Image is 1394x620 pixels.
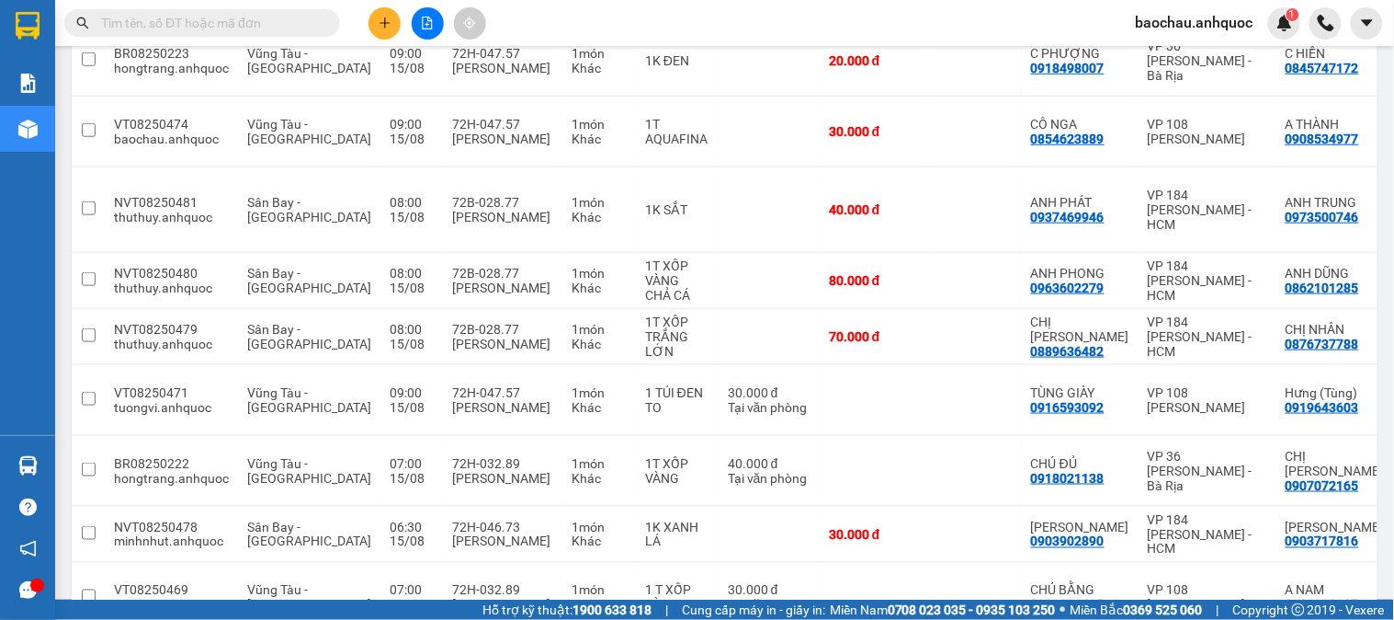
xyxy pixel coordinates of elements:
span: Vũng Tàu - [GEOGRAPHIC_DATA] [247,583,371,613]
div: 15/08 [390,598,434,613]
div: 80.000 đ [829,273,921,288]
div: 0854623889 [1031,132,1105,146]
div: 30.000 đ [728,583,810,598]
div: 0845747172 [1286,61,1359,75]
div: 72H-046.73 [452,520,553,534]
div: A NAM [1286,583,1384,598]
div: 1T XỐP VÀNG [645,456,709,486]
strong: 0708 023 035 - 0935 103 250 [888,603,1056,617]
div: Hưng (Tùng) [1286,385,1384,400]
div: TÙNG GIÀY [1031,385,1129,400]
div: 30.000 đ [829,124,921,139]
div: VP 184 [PERSON_NAME] - HCM [1148,188,1267,232]
img: warehouse-icon [18,456,38,476]
div: 0889636482 [1031,344,1105,359]
div: CHÚ ĐỦ [1031,456,1129,471]
div: [PERSON_NAME] [452,210,553,224]
span: Sân Bay - [GEOGRAPHIC_DATA] [247,195,371,224]
div: 08:00 [390,266,434,281]
div: BR08250222 [114,456,229,471]
span: Vũng Tàu - [GEOGRAPHIC_DATA] [247,46,371,75]
div: Khác [572,61,627,75]
div: [PERSON_NAME] [452,61,553,75]
div: Khác [572,534,627,549]
sup: 1 [1286,8,1299,21]
div: CHỊ TRANG [1031,315,1129,344]
div: CÔ NGA [1031,117,1129,132]
div: 09:00 [390,46,434,61]
div: VP 108 [PERSON_NAME] [1148,385,1267,415]
div: 72H-047.57 [452,385,553,400]
div: VP 184 [PERSON_NAME] - HCM [1148,315,1267,359]
div: NVT08250479 [114,322,229,337]
div: minhnhut.anhquoc [114,534,229,549]
div: 1K XANH LÁ [645,520,709,549]
span: baochau.anhquoc [1121,11,1268,34]
img: phone-icon [1318,15,1334,31]
div: 0908534977 [1286,132,1359,146]
div: NVT08250480 [114,266,229,281]
div: [PERSON_NAME] [452,281,553,295]
button: aim [454,7,486,40]
div: 72H-047.57 [452,46,553,61]
img: solution-icon [18,74,38,93]
span: question-circle [19,499,37,516]
span: search [76,17,89,29]
div: 72H-032.89 [452,583,553,598]
div: 0907072165 [1286,478,1359,493]
div: 1T XỐP TRẮNG LỚN [645,315,709,359]
button: plus [368,7,401,40]
div: VP 108 [PERSON_NAME] [1148,117,1267,146]
span: | [1217,600,1219,620]
div: [PERSON_NAME] [452,598,553,613]
div: CHỊ NHÂN [1286,322,1384,337]
div: 15/08 [390,534,434,549]
div: 72B-028.77 [452,322,553,337]
img: logo-vxr [16,12,40,40]
span: Vũng Tàu - [GEOGRAPHIC_DATA] [247,385,371,415]
div: 1 T XỐP VÀNG [645,583,709,613]
div: Khác [572,210,627,224]
div: 30.000 đ [728,385,810,400]
div: Khác [572,400,627,415]
div: Khác [572,132,627,146]
span: message [19,581,37,599]
div: 1 TÚI ĐEN TO [645,385,709,415]
div: ANH TRUNG [1286,195,1384,210]
div: [PERSON_NAME] [452,534,553,549]
div: NVT08250481 [114,195,229,210]
div: VP 36 [PERSON_NAME] - Bà Rịa [1148,449,1267,493]
div: 15/08 [390,471,434,486]
div: ANH PHÁT [1031,195,1129,210]
div: 1T XỐP VÀNG [645,258,709,288]
div: 08:00 [390,195,434,210]
div: 0862101285 [1286,281,1359,295]
div: Tại văn phòng [728,400,810,415]
div: Khác [572,281,627,295]
div: 0918021138 [1031,471,1105,486]
div: hongtrang.anhquoc [114,471,229,486]
div: CHẢ CÁ [645,288,709,303]
div: [PERSON_NAME] [452,132,553,146]
div: Tại văn phòng [728,598,810,613]
div: 40.000 đ [728,456,810,471]
input: Tìm tên, số ĐT hoặc mã đơn [101,13,318,33]
div: 1T AQUAFINA [645,117,709,146]
div: Khác [572,337,627,351]
div: 0963602279 [1031,281,1105,295]
div: 0903902890 [1031,534,1105,549]
span: Miền Nam [830,600,1056,620]
strong: 1900 633 818 [572,603,652,617]
div: thuthuy.anhquoc [114,337,229,351]
span: Sân Bay - [GEOGRAPHIC_DATA] [247,520,371,549]
div: 1K ĐEN [645,53,709,68]
strong: 0369 525 060 [1124,603,1203,617]
span: caret-down [1359,15,1376,31]
div: 09:00 [390,117,434,132]
span: ⚪️ [1060,606,1066,614]
span: Sân Bay - [GEOGRAPHIC_DATA] [247,266,371,295]
div: 1 món [572,520,627,534]
span: copyright [1292,603,1305,616]
div: VP 108 [PERSON_NAME] [1148,583,1267,613]
div: VP 184 [PERSON_NAME] - HCM [1148,512,1267,557]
